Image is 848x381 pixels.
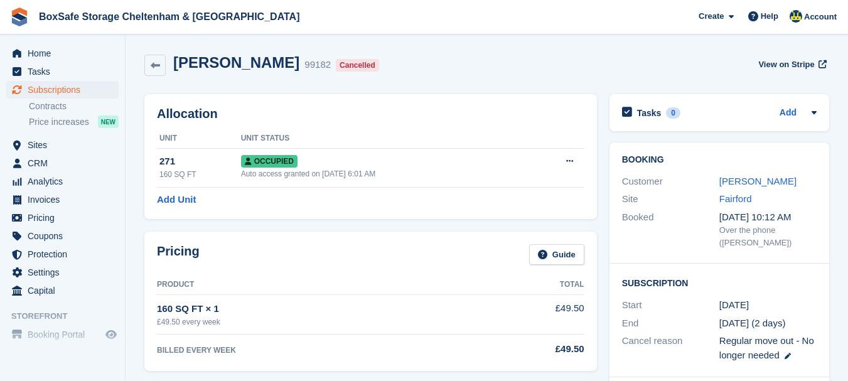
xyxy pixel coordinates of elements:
[790,10,802,23] img: Kim Virabi
[6,136,119,154] a: menu
[470,294,584,334] td: £49.50
[622,192,719,207] div: Site
[6,245,119,263] a: menu
[699,10,724,23] span: Create
[470,342,584,357] div: £49.50
[28,245,103,263] span: Protection
[758,58,814,71] span: View on Stripe
[719,318,786,328] span: [DATE] (2 days)
[241,168,529,180] div: Auto access granted on [DATE] 6:01 AM
[6,227,119,245] a: menu
[157,345,470,356] div: BILLED EVERY WEEK
[159,169,241,180] div: 160 SQ FT
[6,173,119,190] a: menu
[28,264,103,281] span: Settings
[719,210,817,225] div: [DATE] 10:12 AM
[622,276,817,289] h2: Subscription
[157,244,200,265] h2: Pricing
[6,209,119,227] a: menu
[6,264,119,281] a: menu
[28,63,103,80] span: Tasks
[28,326,103,343] span: Booking Portal
[622,298,719,313] div: Start
[761,10,778,23] span: Help
[157,275,470,295] th: Product
[28,173,103,190] span: Analytics
[719,193,752,204] a: Fairford
[622,316,719,331] div: End
[28,191,103,208] span: Invoices
[29,115,119,129] a: Price increases NEW
[336,59,379,72] div: Cancelled
[157,193,196,207] a: Add Unit
[157,107,584,121] h2: Allocation
[28,45,103,62] span: Home
[11,310,125,323] span: Storefront
[28,81,103,99] span: Subscriptions
[159,154,241,169] div: 271
[28,136,103,154] span: Sites
[529,244,584,265] a: Guide
[157,316,470,328] div: £49.50 every week
[304,58,331,72] div: 99182
[622,210,719,249] div: Booked
[28,227,103,245] span: Coupons
[666,107,680,119] div: 0
[637,107,662,119] h2: Tasks
[622,174,719,189] div: Customer
[719,298,749,313] time: 2025-08-05 23:00:00 UTC
[6,63,119,80] a: menu
[34,6,304,27] a: BoxSafe Storage Cheltenham & [GEOGRAPHIC_DATA]
[622,155,817,165] h2: Booking
[6,81,119,99] a: menu
[6,282,119,299] a: menu
[29,100,119,112] a: Contracts
[157,129,241,149] th: Unit
[622,334,719,362] div: Cancel reason
[241,155,298,168] span: Occupied
[10,8,29,26] img: stora-icon-8386f47178a22dfd0bd8f6a31ec36ba5ce8667c1dd55bd0f319d3a0aa187defe.svg
[28,209,103,227] span: Pricing
[6,154,119,172] a: menu
[173,54,299,71] h2: [PERSON_NAME]
[804,11,837,23] span: Account
[28,154,103,172] span: CRM
[470,275,584,295] th: Total
[719,176,797,186] a: [PERSON_NAME]
[719,335,814,360] span: Regular move out - No longer needed
[98,115,119,128] div: NEW
[719,224,817,249] div: Over the phone ([PERSON_NAME])
[241,129,529,149] th: Unit Status
[6,191,119,208] a: menu
[28,282,103,299] span: Capital
[6,45,119,62] a: menu
[157,302,470,316] div: 160 SQ FT × 1
[753,54,829,75] a: View on Stripe
[29,116,89,128] span: Price increases
[6,326,119,343] a: menu
[104,327,119,342] a: Preview store
[780,106,797,121] a: Add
